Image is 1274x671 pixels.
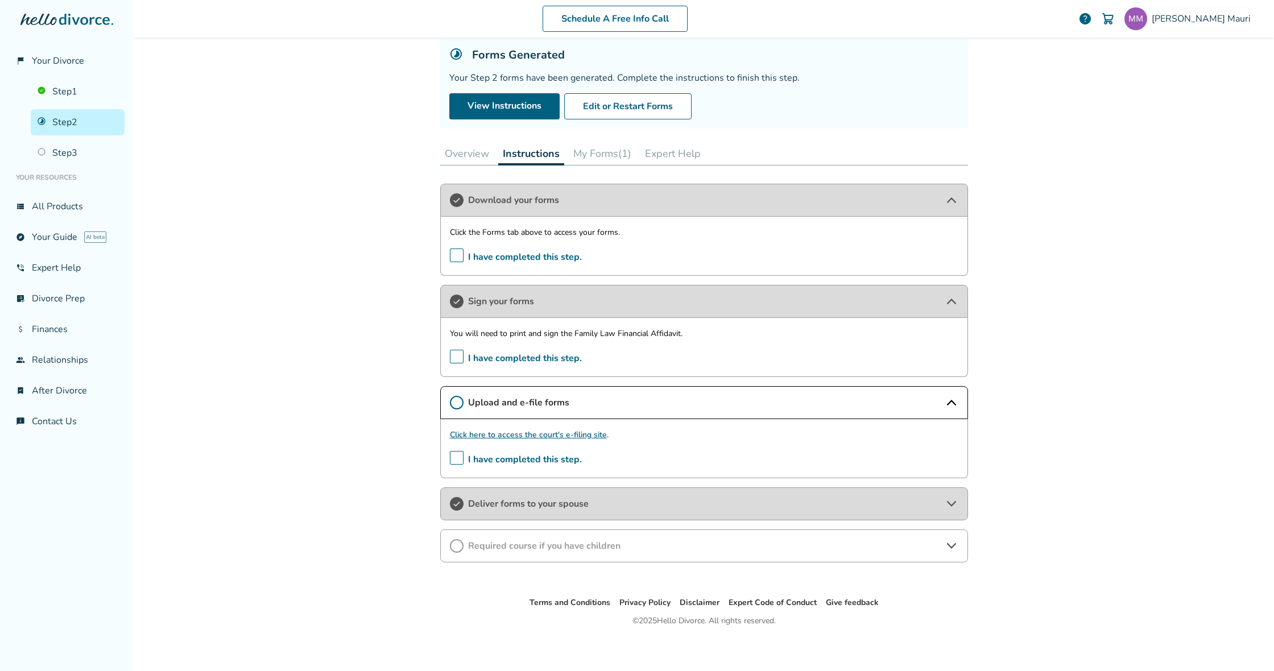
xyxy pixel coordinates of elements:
a: help [1078,12,1092,26]
a: Privacy Policy [619,597,671,608]
a: chat_infoContact Us [9,408,125,434]
span: attach_money [16,325,25,334]
button: Instructions [498,142,564,165]
a: Click here to access the court's e-filing site [450,429,607,440]
a: Terms and Conditions [530,597,610,608]
a: exploreYour GuideAI beta [9,224,125,250]
span: list_alt_check [16,294,25,303]
li: Give feedback [826,596,879,610]
span: Sign your forms [468,295,940,308]
li: Your Resources [9,166,125,189]
span: AI beta [84,231,106,243]
a: Step2 [31,109,125,135]
span: flag_2 [16,56,25,65]
a: bookmark_checkAfter Divorce [9,378,125,404]
button: Edit or Restart Forms [564,93,692,119]
span: Your Divorce [32,55,84,67]
h5: Forms Generated [472,47,565,63]
a: Schedule A Free Info Call [543,6,688,32]
div: Your Step 2 forms have been generated. Complete the instructions to finish this step. [449,72,959,84]
span: I have completed this step. [450,350,582,367]
div: © 2025 Hello Divorce. All rights reserved. [632,614,776,628]
span: chat_info [16,417,25,426]
span: I have completed this step. [450,451,582,469]
button: My Forms(1) [569,142,636,165]
span: bookmark_check [16,386,25,395]
iframe: Chat Widget [1217,616,1274,671]
a: groupRelationships [9,347,125,373]
button: Overview [440,142,494,165]
span: I have completed this step. [450,248,582,266]
span: view_list [16,202,25,211]
p: You will need to print and sign the Family Law Financial Affidavit. [450,327,958,341]
a: attach_moneyFinances [9,316,125,342]
li: Disclaimer [680,596,719,610]
a: view_listAll Products [9,193,125,219]
span: Required course if you have children [468,540,940,552]
a: Step3 [31,140,125,166]
a: Expert Code of Conduct [729,597,817,608]
a: View Instructions [449,93,560,119]
span: Deliver forms to your spouse [468,498,940,510]
a: list_alt_checkDivorce Prep [9,285,125,312]
span: phone_in_talk [16,263,25,272]
p: . [450,428,958,442]
span: Download your forms [468,194,940,206]
img: Cart [1101,12,1115,26]
span: group [16,355,25,365]
span: Upload and e-file forms [468,396,940,409]
a: Step1 [31,78,125,105]
p: Click the Forms tab above to access your forms. [450,226,958,239]
button: Expert Help [640,142,705,165]
a: phone_in_talkExpert Help [9,255,125,281]
a: flag_2Your Divorce [9,48,125,74]
img: michelle.dowd@outlook.com [1124,7,1147,30]
span: [PERSON_NAME] Mauri [1152,13,1255,25]
span: explore [16,233,25,242]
